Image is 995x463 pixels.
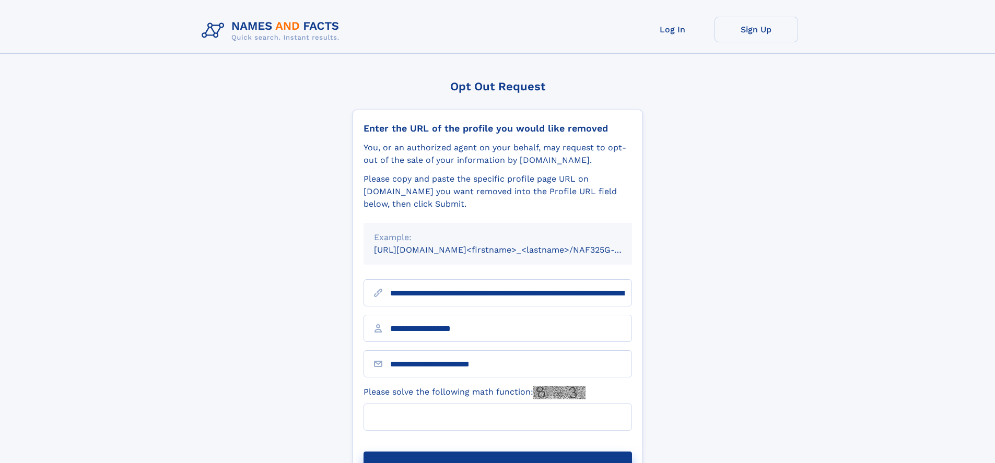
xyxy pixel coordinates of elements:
div: Opt Out Request [353,80,643,93]
img: Logo Names and Facts [197,17,348,45]
div: Example: [374,231,622,244]
div: Please copy and paste the specific profile page URL on [DOMAIN_NAME] you want removed into the Pr... [364,173,632,210]
div: Enter the URL of the profile you would like removed [364,123,632,134]
label: Please solve the following math function: [364,386,586,399]
a: Log In [631,17,715,42]
a: Sign Up [715,17,798,42]
small: [URL][DOMAIN_NAME]<firstname>_<lastname>/NAF325G-xxxxxxxx [374,245,652,255]
div: You, or an authorized agent on your behalf, may request to opt-out of the sale of your informatio... [364,141,632,167]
